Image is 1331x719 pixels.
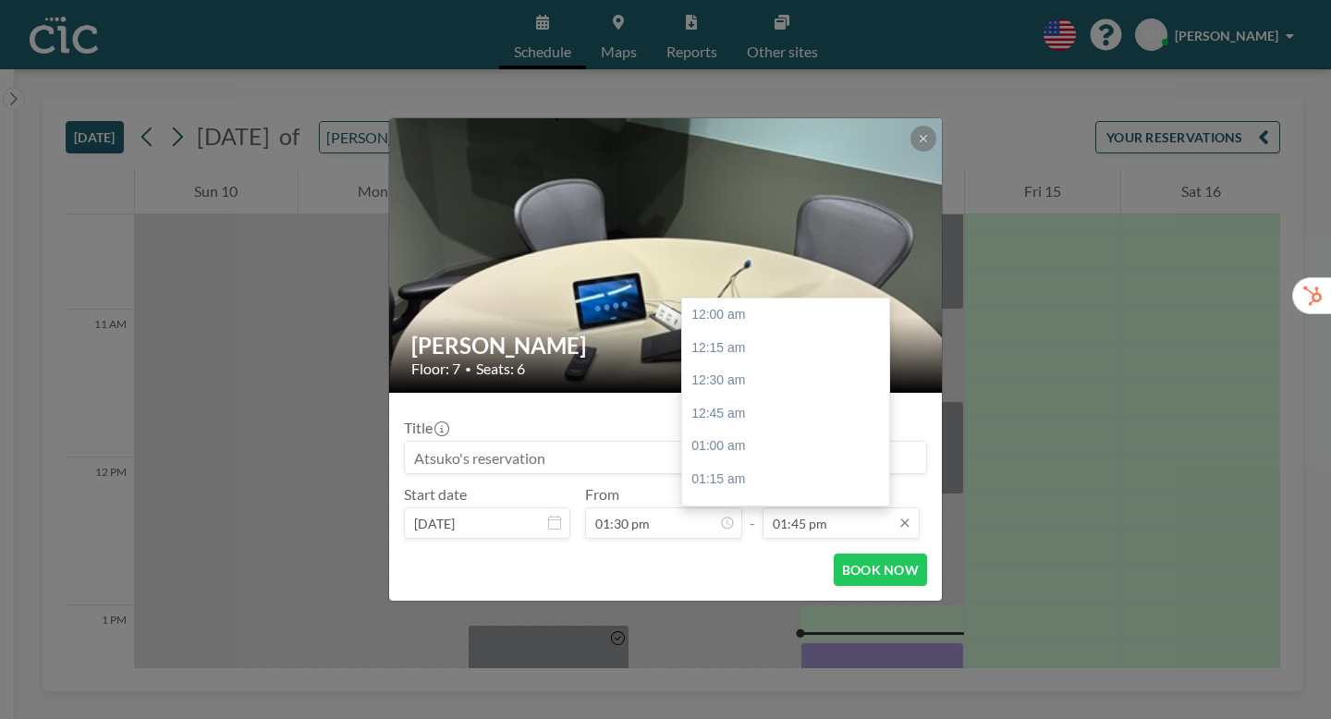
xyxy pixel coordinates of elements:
button: BOOK NOW [834,554,927,586]
label: From [585,485,619,504]
label: Start date [404,485,467,504]
div: 12:30 am [682,364,889,397]
span: Floor: 7 [411,359,460,378]
span: - [750,492,755,532]
label: Title [404,419,447,437]
div: 12:15 am [682,332,889,365]
h2: [PERSON_NAME] [411,332,922,359]
span: • [465,362,471,376]
span: Seats: 6 [476,359,525,378]
div: 01:00 am [682,430,889,463]
div: 12:45 am [682,397,889,431]
div: 01:15 am [682,463,889,496]
div: 01:30 am [682,496,889,530]
input: Atsuko's reservation [405,442,926,473]
div: 12:00 am [682,299,889,332]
